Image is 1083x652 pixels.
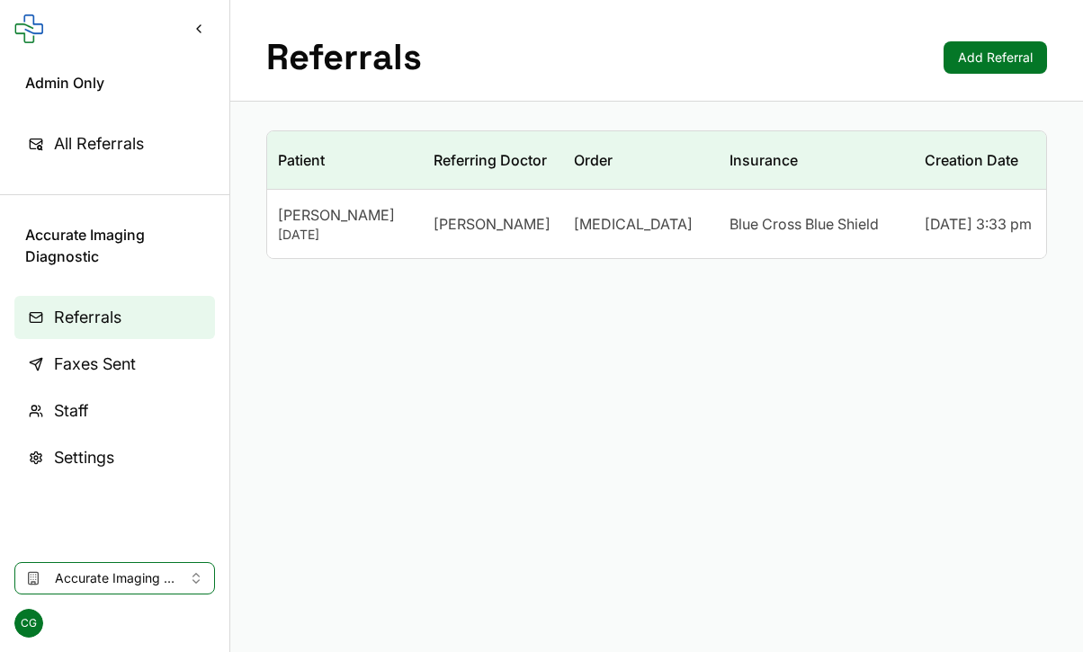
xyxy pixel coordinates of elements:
th: Insurance [719,131,914,190]
th: Order [563,131,719,190]
a: Referrals [14,296,215,339]
a: All Referrals [14,122,215,165]
span: Accurate Imaging Diagnostic [25,224,204,267]
div: [DATE] [278,226,412,244]
th: Patient [267,131,423,190]
a: Settings [14,436,215,479]
span: Staff [54,398,88,424]
span: [MEDICAL_DATA] [574,213,693,235]
div: [PERSON_NAME] [278,204,412,226]
span: All Referrals [54,131,144,156]
span: Referrals [54,305,121,330]
span: Settings [54,445,114,470]
a: Staff [14,389,215,433]
div: [DATE] 3:33 pm [925,213,1035,235]
span: Blue Cross Blue Shield [729,213,879,235]
h1: Referrals [266,36,422,79]
a: Add Referral [944,41,1047,74]
span: Admin Only [25,72,204,94]
span: [PERSON_NAME] [434,213,550,235]
span: Accurate Imaging Diagnostic [55,569,175,587]
span: CG [14,609,43,638]
span: Faxes Sent [54,352,136,377]
button: Collapse sidebar [183,13,215,45]
th: Referring Doctor [423,131,563,190]
button: Select clinic [14,562,215,594]
th: Creation Date [914,131,1046,190]
a: Faxes Sent [14,343,215,386]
